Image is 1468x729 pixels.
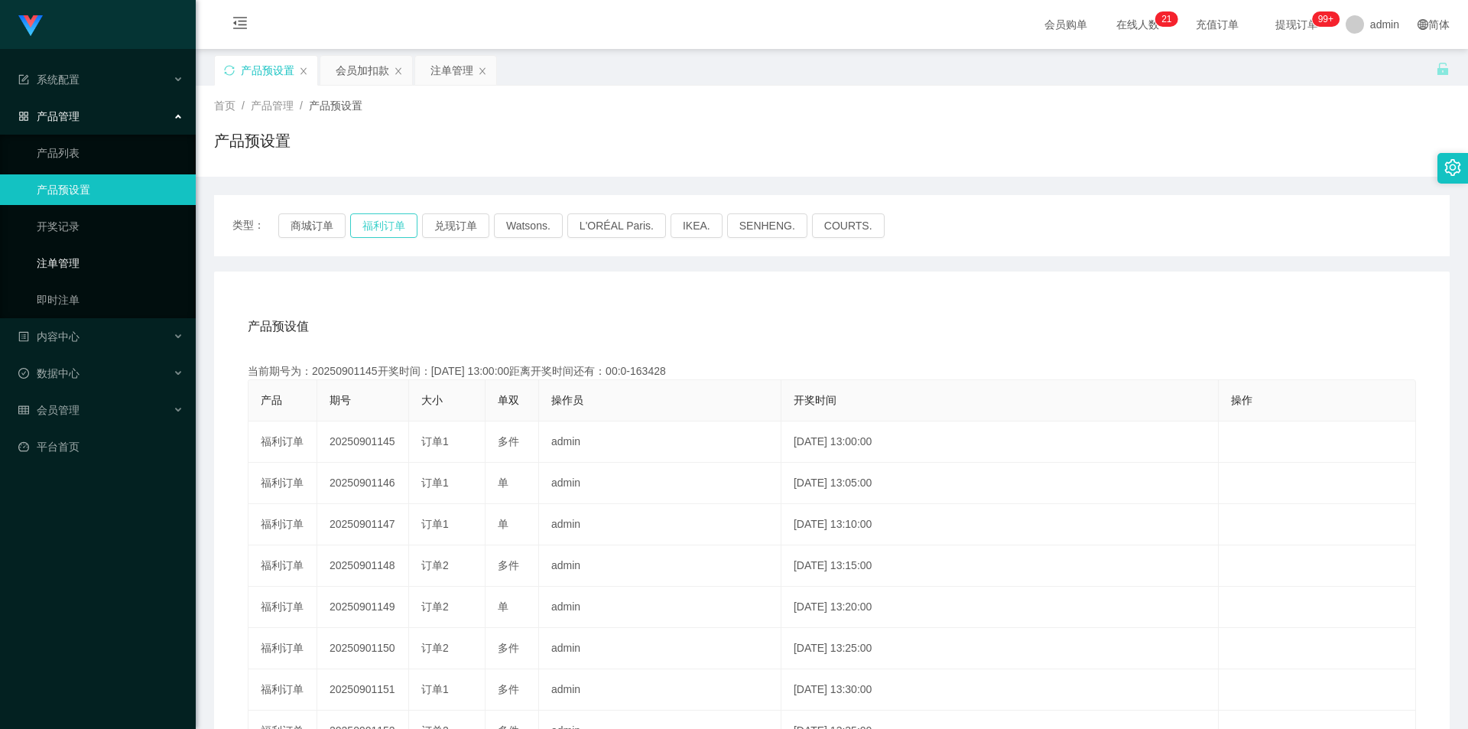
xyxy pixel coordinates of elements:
[232,213,278,238] span: 类型：
[18,331,29,342] i: 图标: profile
[1161,11,1167,27] p: 2
[781,504,1219,545] td: [DATE] 13:10:00
[498,642,519,654] span: 多件
[1167,11,1172,27] p: 1
[498,518,508,530] span: 单
[299,67,308,76] i: 图标: close
[1444,159,1461,176] i: 图标: setting
[1188,19,1246,30] span: 充值订单
[781,628,1219,669] td: [DATE] 13:25:00
[18,405,29,415] i: 图标: table
[727,213,807,238] button: SENHENG.
[18,404,80,416] span: 会员管理
[317,545,409,587] td: 20250901148
[539,545,781,587] td: admin
[18,368,29,379] i: 图标: check-circle-o
[18,367,80,379] span: 数据中心
[18,111,29,122] i: 图标: appstore-o
[781,463,1219,504] td: [DATE] 13:05:00
[498,600,508,613] span: 单
[309,99,362,112] span: 产品预设置
[1268,19,1326,30] span: 提现订单
[421,559,449,571] span: 订单2
[498,435,519,447] span: 多件
[37,211,183,242] a: 开奖记录
[422,213,489,238] button: 兑现订单
[261,394,282,406] span: 产品
[781,421,1219,463] td: [DATE] 13:00:00
[494,213,563,238] button: Watsons.
[278,213,346,238] button: 商城订单
[539,587,781,628] td: admin
[37,285,183,315] a: 即时注单
[1109,19,1167,30] span: 在线人数
[421,477,449,489] span: 订单1
[248,317,309,336] span: 产品预设值
[421,518,449,530] span: 订单1
[1418,19,1428,30] i: 图标: global
[1155,11,1177,27] sup: 21
[242,99,245,112] span: /
[1231,394,1252,406] span: 操作
[317,669,409,711] td: 20250901151
[37,248,183,278] a: 注单管理
[567,213,666,238] button: L'ORÉAL Paris.
[1436,62,1450,76] i: 图标: unlock
[1312,11,1340,27] sup: 1039
[317,628,409,669] td: 20250901150
[539,421,781,463] td: admin
[18,73,80,86] span: 系统配置
[498,683,519,695] span: 多件
[350,213,417,238] button: 福利订单
[421,394,443,406] span: 大小
[18,15,43,37] img: logo.9652507e.png
[300,99,303,112] span: /
[498,559,519,571] span: 多件
[317,421,409,463] td: 20250901145
[330,394,351,406] span: 期号
[498,477,508,489] span: 单
[421,600,449,613] span: 订单2
[241,56,294,85] div: 产品预设置
[421,435,449,447] span: 订单1
[18,110,80,122] span: 产品管理
[781,587,1219,628] td: [DATE] 13:20:00
[812,213,885,238] button: COURTS.
[248,363,1416,379] div: 当前期号为：20250901145开奖时间：[DATE] 13:00:00距离开奖时间还有：00:0-163428
[317,504,409,545] td: 20250901147
[539,463,781,504] td: admin
[224,65,235,76] i: 图标: sync
[551,394,583,406] span: 操作员
[498,394,519,406] span: 单双
[430,56,473,85] div: 注单管理
[539,504,781,545] td: admin
[671,213,723,238] button: IKEA.
[794,394,836,406] span: 开奖时间
[539,669,781,711] td: admin
[18,74,29,85] i: 图标: form
[248,628,317,669] td: 福利订单
[317,587,409,628] td: 20250901149
[18,431,183,462] a: 图标: dashboard平台首页
[251,99,294,112] span: 产品管理
[248,463,317,504] td: 福利订单
[421,683,449,695] span: 订单1
[18,330,80,343] span: 内容中心
[317,463,409,504] td: 20250901146
[248,504,317,545] td: 福利订单
[781,545,1219,587] td: [DATE] 13:15:00
[781,669,1219,711] td: [DATE] 13:30:00
[394,67,403,76] i: 图标: close
[248,545,317,587] td: 福利订单
[37,138,183,168] a: 产品列表
[248,669,317,711] td: 福利订单
[37,174,183,205] a: 产品预设置
[336,56,389,85] div: 会员加扣款
[214,129,291,152] h1: 产品预设置
[421,642,449,654] span: 订单2
[478,67,487,76] i: 图标: close
[539,628,781,669] td: admin
[214,1,266,50] i: 图标: menu-fold
[248,421,317,463] td: 福利订单
[248,587,317,628] td: 福利订单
